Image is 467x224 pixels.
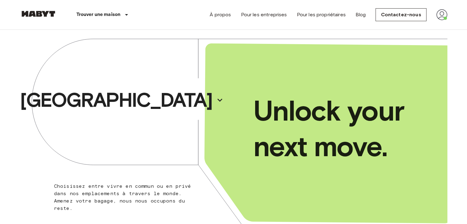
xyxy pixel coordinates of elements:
[356,11,366,18] a: Blog
[210,11,231,18] a: À propos
[253,93,438,164] p: Unlock your next move.
[376,8,426,21] a: Contactez-nous
[297,11,345,18] a: Pour les propriétaires
[241,11,287,18] a: Pour les entreprises
[54,183,195,212] p: Choisissez entre vivre en commun ou en privé dans nos emplacements à travers le monde. Amenez vot...
[436,9,447,20] img: avatar
[18,86,226,114] button: [GEOGRAPHIC_DATA]
[20,88,212,112] p: [GEOGRAPHIC_DATA]
[20,11,57,17] img: Habyt
[76,11,121,18] p: Trouver une maison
